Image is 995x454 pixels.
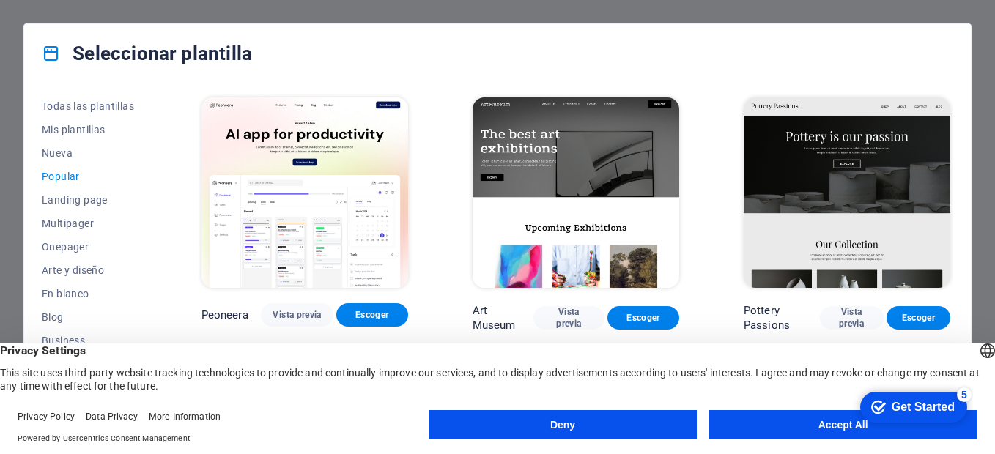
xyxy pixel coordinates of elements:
[42,94,137,118] button: Todas las plantillas
[43,16,106,29] div: Get Started
[336,303,408,327] button: Escoger
[348,309,396,321] span: Escoger
[42,264,137,276] span: Arte y diseño
[887,306,950,330] button: Escoger
[832,306,872,330] span: Vista previa
[42,217,137,229] span: Multipager
[42,258,137,282] button: Arte y diseño
[607,306,679,330] button: Escoger
[42,171,137,182] span: Popular
[42,194,137,206] span: Landing page
[473,303,533,332] p: Art Museum
[473,97,679,288] img: Art Museum
[744,303,820,332] p: Pottery Passions
[42,188,137,212] button: Landing page
[42,335,137,346] span: Business
[744,97,950,288] img: Pottery Passions
[42,100,137,112] span: Todas las plantillas
[42,235,137,258] button: Onepager
[42,124,137,135] span: Mis plantillas
[42,118,137,141] button: Mis plantillas
[898,312,939,324] span: Escoger
[273,309,321,321] span: Vista previa
[42,241,137,253] span: Onepager
[533,306,605,330] button: Vista previa
[42,282,137,305] button: En blanco
[42,311,137,323] span: Blog
[108,3,123,18] div: 5
[261,303,333,327] button: Vista previa
[12,7,119,38] div: Get Started 5 items remaining, 0% complete
[619,312,667,324] span: Escoger
[42,305,137,329] button: Blog
[42,141,137,165] button: Nueva
[201,308,248,322] p: Peoneera
[42,42,252,65] h4: Seleccionar plantilla
[201,97,408,288] img: Peoneera
[820,306,884,330] button: Vista previa
[42,329,137,352] button: Business
[42,288,137,299] span: En blanco
[545,306,593,330] span: Vista previa
[42,147,137,159] span: Nueva
[42,212,137,235] button: Multipager
[42,165,137,188] button: Popular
